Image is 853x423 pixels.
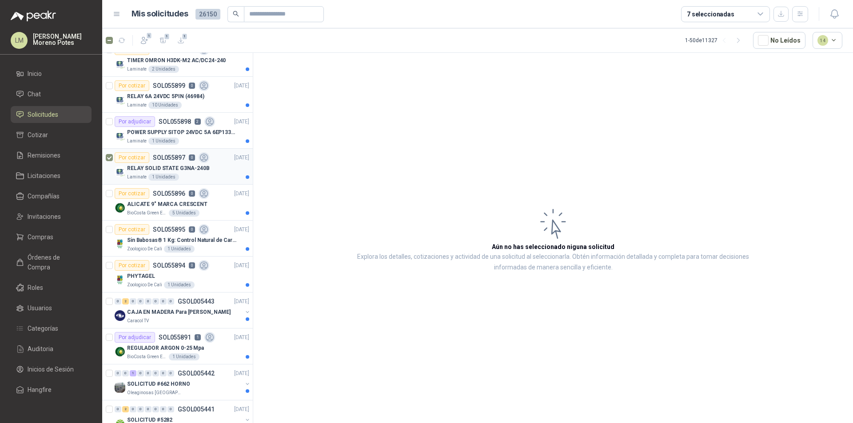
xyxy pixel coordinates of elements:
[115,80,149,91] div: Por cotizar
[115,152,149,163] div: Por cotizar
[189,83,195,89] p: 0
[115,296,251,324] a: 0 2 0 0 0 0 0 0 GSOL005443[DATE] Company LogoCAJA EN MADERA Para [PERSON_NAME]Caracol TV
[115,202,125,213] img: Company Logo
[127,138,147,145] p: Laminate
[28,212,61,221] span: Invitaciones
[115,95,125,105] img: Company Logo
[159,119,191,125] p: SOL055898
[115,332,155,343] div: Por adjudicar
[127,389,183,396] p: Oleaginosas [GEOGRAPHIC_DATA][PERSON_NAME]
[127,174,147,181] p: Laminate
[342,252,764,273] p: Explora los detalles, cotizaciones y actividad de una solicitud al seleccionarla. Obtén informaci...
[28,69,42,79] span: Inicio
[195,9,220,20] span: 26150
[164,281,195,289] div: 1 Unidades
[160,406,167,412] div: 0
[127,210,167,217] p: BioCosta Green Energy S.A.S
[167,370,174,376] div: 0
[115,260,149,271] div: Por cotizar
[115,370,121,376] div: 0
[156,33,170,47] button: 1
[115,298,121,304] div: 0
[167,406,174,412] div: 0
[178,370,215,376] p: GSOL005442
[115,382,125,393] img: Company Logo
[11,32,28,49] div: LM
[130,298,136,304] div: 0
[152,406,159,412] div: 0
[115,274,125,285] img: Company Logo
[234,261,249,270] p: [DATE]
[169,353,199,360] div: 1 Unidades
[28,364,74,374] span: Inicios de Sesión
[164,245,195,253] div: 1 Unidades
[11,86,92,103] a: Chat
[174,33,188,47] button: 1
[115,188,149,199] div: Por cotizar
[28,385,52,395] span: Hangfire
[11,381,92,398] a: Hangfire
[137,370,144,376] div: 0
[115,238,125,249] img: Company Logo
[137,298,144,304] div: 0
[687,9,734,19] div: 7 seleccionadas
[148,174,179,181] div: 1 Unidades
[153,262,185,269] p: SOL055894
[102,77,253,113] a: Por cotizarSOL0558990[DATE] Company LogoRELAY 6A 24VDC 5PIN (46984)Laminate10 Unidades
[115,224,149,235] div: Por cotizar
[164,33,170,40] span: 1
[11,320,92,337] a: Categorías
[127,164,210,173] p: RELAY SOLID STATE G3NA-240B
[153,190,185,197] p: SOL055896
[195,119,201,125] p: 2
[28,344,53,354] span: Auditoria
[132,8,188,20] h1: Mis solicitudes
[102,221,253,257] a: Por cotizarSOL0558950[DATE] Company LogoSin Babosas® 1 Kg: Control Natural de Caracoles y Babosas...
[115,130,125,141] img: Company Logo
[28,324,58,333] span: Categorías
[102,328,253,364] a: Por adjudicarSOL0558911[DATE] Company LogoREGULADOR ARGON 0-25 MpaBioCosta Green Energy S.A.S1 Un...
[145,298,151,304] div: 0
[153,154,185,161] p: SOL055897
[130,406,136,412] div: 0
[127,308,231,316] p: CAJA EN MADERA Para [PERSON_NAME]
[28,130,48,140] span: Cotizar
[28,150,60,160] span: Remisiones
[145,370,151,376] div: 0
[115,166,125,177] img: Company Logo
[28,232,53,242] span: Compras
[127,245,162,253] p: Zoologico De Cali
[753,32,805,49] button: No Leídos
[233,11,239,17] span: search
[28,191,60,201] span: Compañías
[33,33,92,46] p: [PERSON_NAME] Moreno Potes
[178,298,215,304] p: GSOL005443
[28,253,83,272] span: Órdenes de Compra
[234,297,249,306] p: [DATE]
[182,33,188,40] span: 1
[28,283,43,293] span: Roles
[145,406,151,412] div: 0
[127,344,204,352] p: REGULADOR ARGON 0-25 Mpa
[153,83,185,89] p: SOL055899
[122,370,129,376] div: 0
[234,333,249,342] p: [DATE]
[11,147,92,164] a: Remisiones
[28,110,58,119] span: Solicitudes
[11,229,92,245] a: Compras
[127,272,155,281] p: PHYTAGEL
[127,200,207,209] p: ALICATE 9" MARCA CRESCENT
[127,353,167,360] p: BioCosta Green Energy S.A.S
[146,32,152,39] span: 1
[122,406,129,412] div: 2
[189,226,195,233] p: 0
[153,226,185,233] p: SOL055895
[28,89,41,99] span: Chat
[167,298,174,304] div: 0
[127,317,149,324] p: Caracol TV
[115,368,251,396] a: 0 0 1 0 0 0 0 0 GSOL005442[DATE] Company LogoSOLICITUD #662 HORNOOleaginosas [GEOGRAPHIC_DATA][PE...
[102,185,253,221] a: Por cotizarSOL0558960[DATE] Company LogoALICATE 9" MARCA CRESCENTBioCosta Green Energy S.A.S5 Uni...
[115,346,125,357] img: Company Logo
[11,127,92,143] a: Cotizar
[152,298,159,304] div: 0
